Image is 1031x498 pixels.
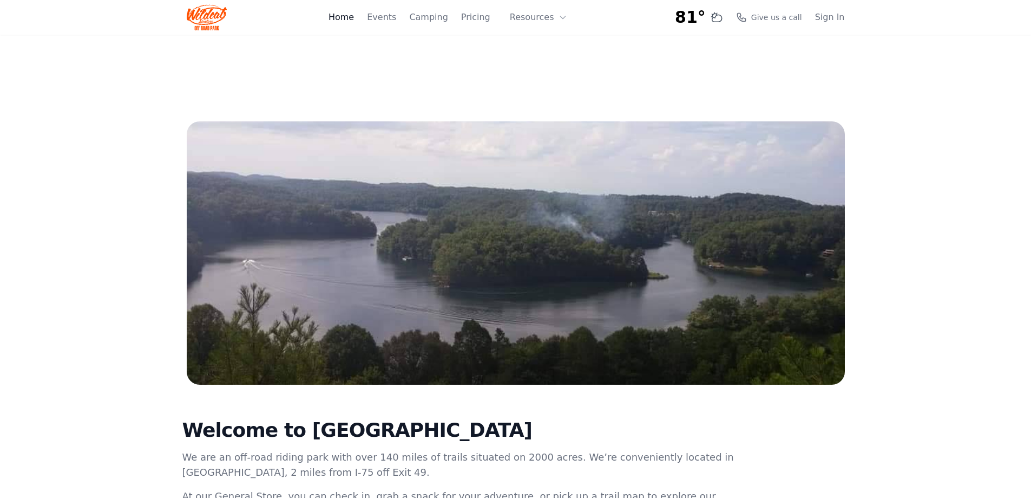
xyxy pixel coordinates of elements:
[329,11,354,24] a: Home
[182,419,737,441] h2: Welcome to [GEOGRAPHIC_DATA]
[182,450,737,480] p: We are an off-road riding park with over 140 miles of trails situated on 2000 acres. We’re conven...
[751,12,802,23] span: Give us a call
[503,7,574,28] button: Resources
[815,11,845,24] a: Sign In
[736,12,802,23] a: Give us a call
[461,11,490,24] a: Pricing
[409,11,448,24] a: Camping
[187,4,227,30] img: Wildcat Logo
[367,11,396,24] a: Events
[675,8,706,27] span: 81°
